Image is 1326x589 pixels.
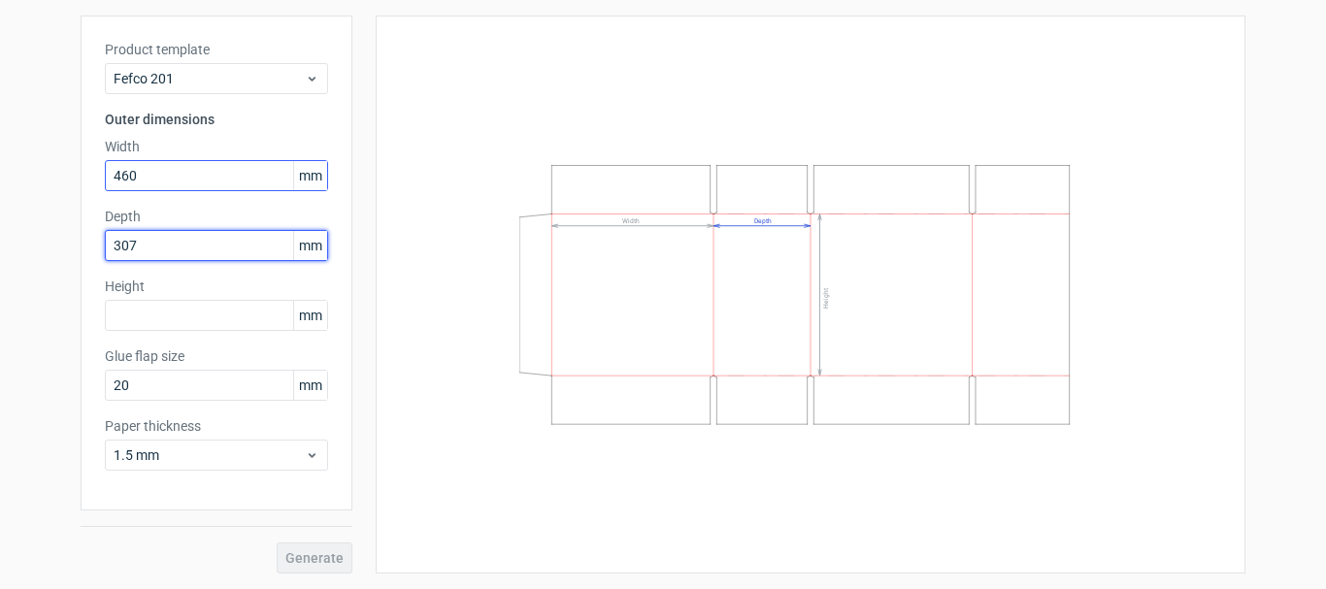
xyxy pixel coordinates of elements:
[105,40,328,59] label: Product template
[293,231,327,260] span: mm
[114,69,305,88] span: Fefco 201
[754,217,772,225] text: Depth
[293,301,327,330] span: mm
[105,110,328,129] h3: Outer dimensions
[822,288,830,309] text: Height
[293,371,327,400] span: mm
[105,346,328,366] label: Glue flap size
[114,445,305,465] span: 1.5 mm
[105,207,328,226] label: Depth
[622,217,640,225] text: Width
[105,277,328,296] label: Height
[105,416,328,436] label: Paper thickness
[293,161,327,190] span: mm
[105,137,328,156] label: Width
